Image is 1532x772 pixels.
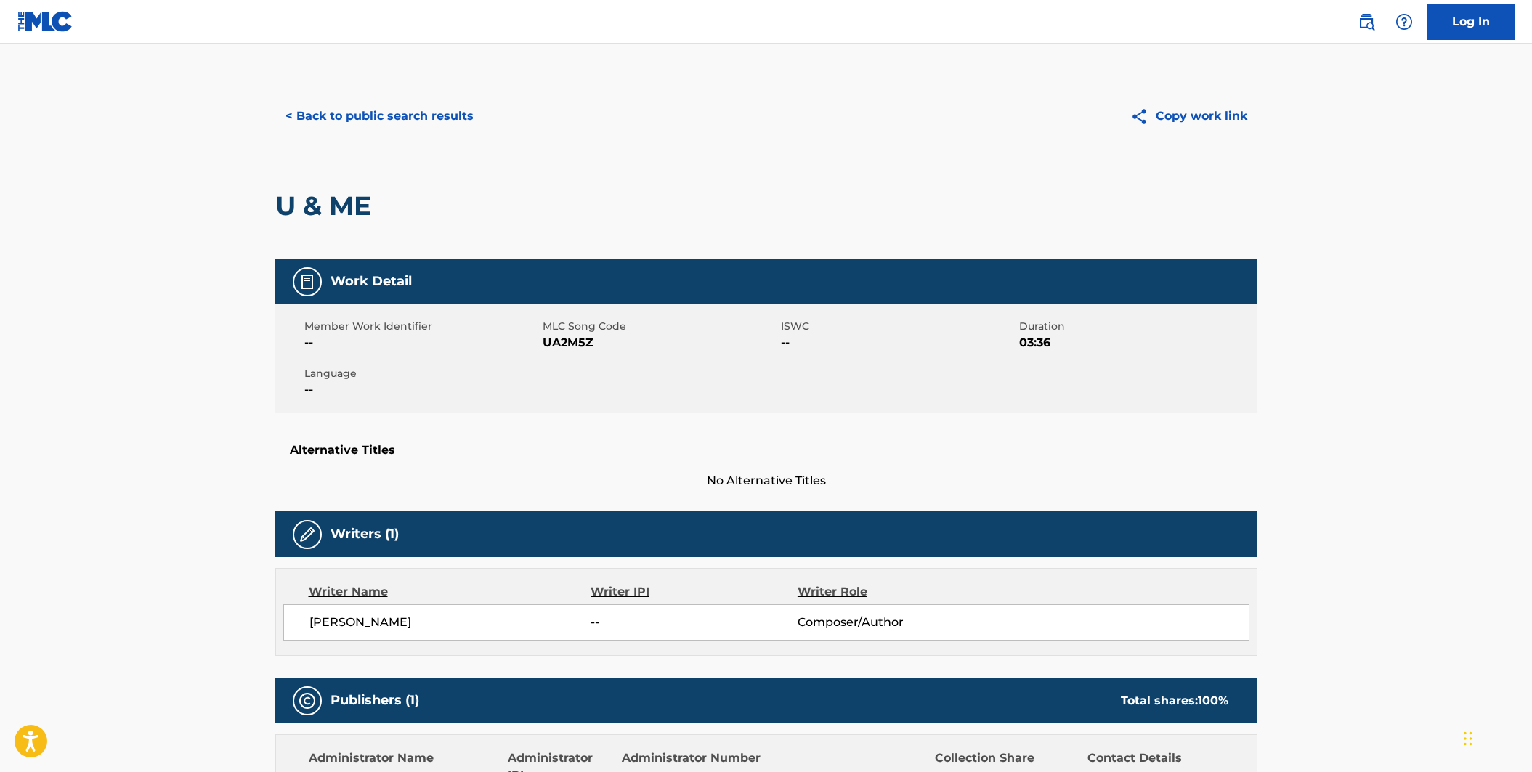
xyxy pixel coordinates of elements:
img: MLC Logo [17,11,73,32]
div: Writer Role [798,583,986,601]
iframe: Chat Widget [1459,702,1532,772]
span: 100 % [1198,694,1228,707]
h5: Publishers (1) [331,692,419,709]
h5: Work Detail [331,273,412,290]
span: 03:36 [1019,334,1254,352]
h5: Writers (1) [331,526,399,543]
a: Public Search [1352,7,1381,36]
img: Work Detail [299,273,316,290]
div: Drag [1464,717,1472,760]
img: Copy work link [1130,107,1156,126]
span: -- [781,334,1016,352]
h2: U & ME [275,190,378,222]
div: Writer IPI [591,583,798,601]
button: < Back to public search results [275,98,484,134]
span: [PERSON_NAME] [309,614,591,631]
a: Log In [1427,4,1515,40]
div: Help [1390,7,1419,36]
span: -- [304,381,539,399]
span: Duration [1019,319,1254,334]
button: Copy work link [1120,98,1257,134]
div: Writer Name [309,583,591,601]
span: ISWC [781,319,1016,334]
span: -- [591,614,797,631]
span: Member Work Identifier [304,319,539,334]
img: Publishers [299,692,316,710]
span: No Alternative Titles [275,472,1257,489]
img: Writers [299,526,316,543]
span: MLC Song Code [543,319,777,334]
h5: Alternative Titles [290,443,1243,458]
span: Language [304,366,539,381]
img: search [1358,13,1375,31]
span: UA2M5Z [543,334,777,352]
span: Composer/Author [798,614,986,631]
div: Total shares: [1121,692,1228,710]
img: help [1395,13,1413,31]
span: -- [304,334,539,352]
